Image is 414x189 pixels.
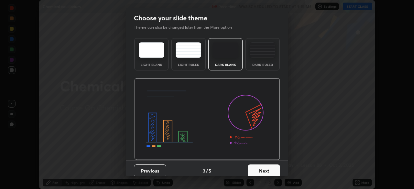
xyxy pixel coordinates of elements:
div: Dark Ruled [250,63,276,66]
div: Dark Blank [212,63,238,66]
div: Light Ruled [176,63,202,66]
button: Next [248,164,280,177]
button: Previous [134,164,166,177]
h2: Choose your slide theme [134,14,207,22]
img: darkRuledTheme.de295e13.svg [250,42,275,58]
h4: 3 [203,167,205,174]
img: lightTheme.e5ed3b09.svg [139,42,164,58]
h4: 5 [209,167,211,174]
div: Light Blank [138,63,164,66]
img: darkThemeBanner.d06ce4a2.svg [134,78,280,160]
img: darkTheme.f0cc69e5.svg [213,42,238,58]
img: lightRuledTheme.5fabf969.svg [176,42,201,58]
p: Theme can also be changed later from the More option [134,25,239,30]
h4: / [206,167,208,174]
